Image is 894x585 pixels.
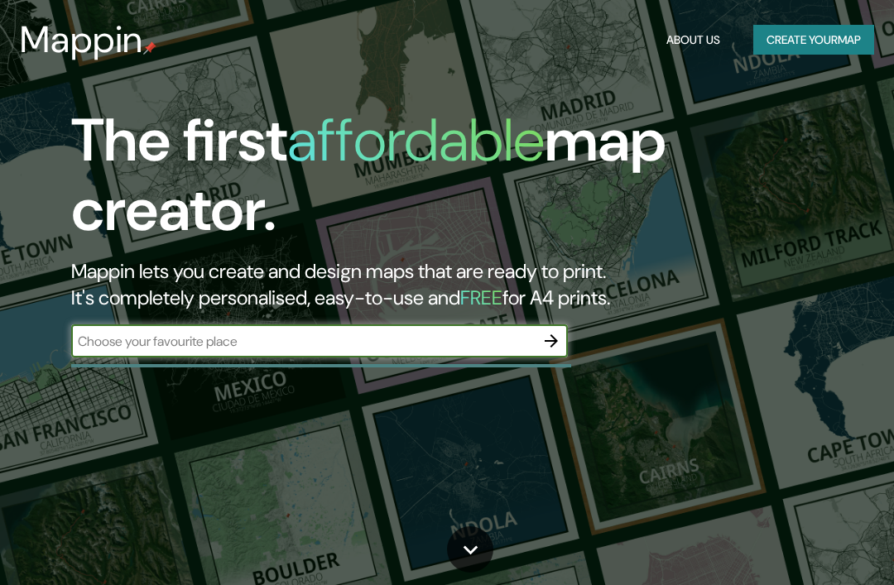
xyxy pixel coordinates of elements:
[460,285,502,310] h5: FREE
[71,106,786,258] h1: The first map creator.
[753,25,874,55] button: Create yourmap
[660,25,727,55] button: About Us
[71,332,535,351] input: Choose your favourite place
[287,102,545,179] h1: affordable
[20,18,143,61] h3: Mappin
[143,41,156,55] img: mappin-pin
[71,258,786,311] h2: Mappin lets you create and design maps that are ready to print. It's completely personalised, eas...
